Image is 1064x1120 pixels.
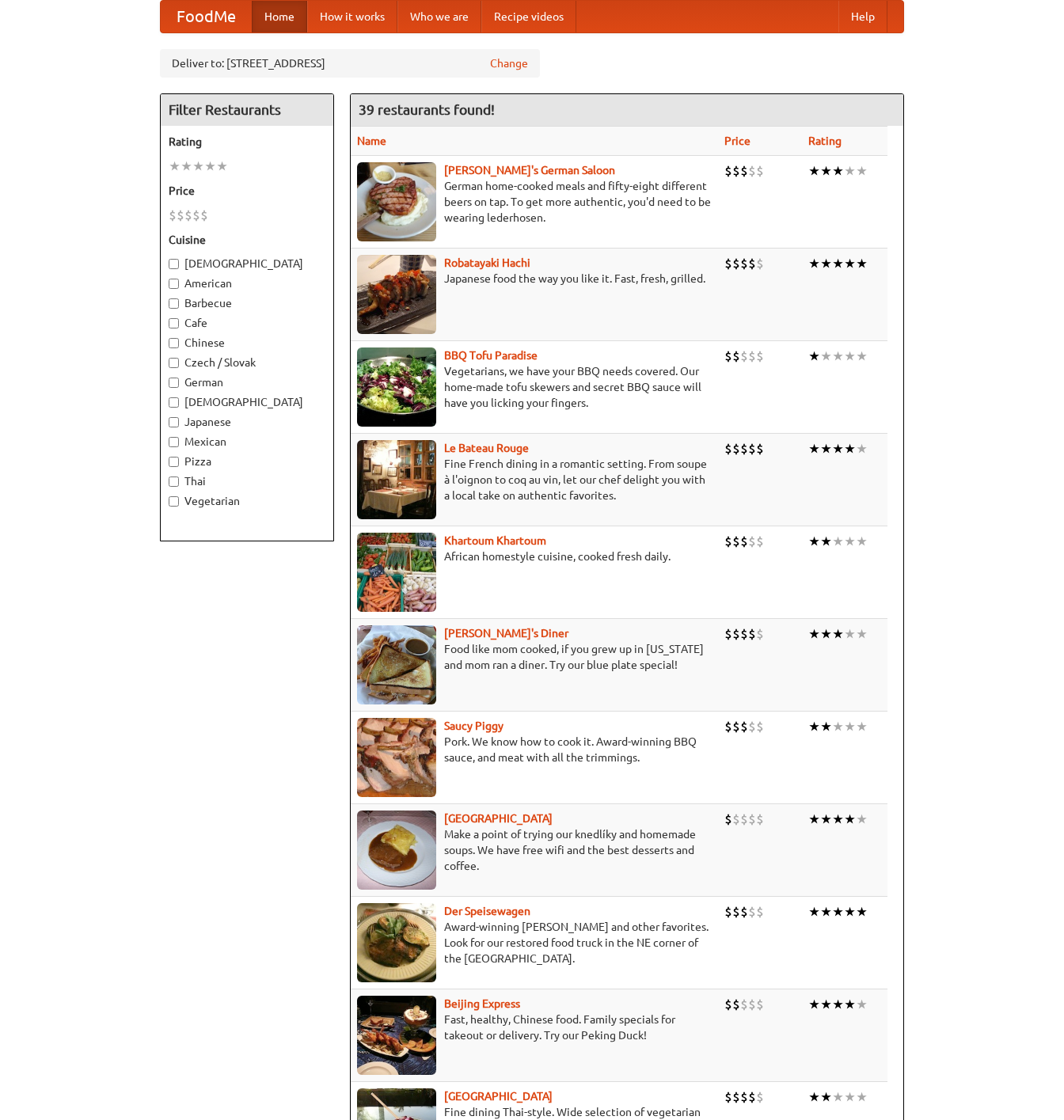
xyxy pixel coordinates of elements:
input: German [169,378,179,388]
li: ★ [832,718,844,735]
li: ★ [808,903,820,921]
li: $ [748,811,756,828]
li: $ [756,718,764,735]
li: ★ [832,255,844,272]
li: ★ [844,903,856,921]
a: Rating [808,135,842,147]
a: Khartoum Khartoum [444,534,546,547]
li: $ [740,440,748,457]
li: ★ [192,158,204,175]
li: $ [740,347,748,365]
li: ★ [832,811,844,828]
li: $ [748,162,756,180]
li: ★ [832,625,844,643]
li: $ [756,811,764,828]
li: ★ [844,718,856,735]
li: $ [732,533,740,550]
p: Vegetarians, we have your BBQ needs covered. Our home-made tofu skewers and secret BBQ sauce will... [357,363,712,411]
a: How it works [307,1,397,32]
li: $ [740,718,748,735]
input: American [169,279,179,289]
li: ★ [856,996,868,1013]
li: ★ [820,718,832,735]
li: ★ [169,158,180,175]
li: ★ [820,996,832,1013]
li: ★ [820,625,832,643]
img: beijing.jpg [357,996,436,1075]
li: $ [756,347,764,365]
li: $ [732,162,740,180]
li: $ [732,1088,740,1106]
li: $ [756,533,764,550]
img: tofuparadise.jpg [357,347,436,427]
p: African homestyle cuisine, cooked fresh daily. [357,549,712,564]
li: $ [724,996,732,1013]
img: czechpoint.jpg [357,811,436,890]
label: [DEMOGRAPHIC_DATA] [169,394,325,410]
b: BBQ Tofu Paradise [444,349,538,362]
li: $ [748,903,756,921]
a: FoodMe [161,1,252,32]
li: $ [756,625,764,643]
a: Help [838,1,887,32]
li: $ [169,207,177,224]
img: khartoum.jpg [357,533,436,612]
a: [GEOGRAPHIC_DATA] [444,812,553,825]
h5: Price [169,183,325,199]
li: $ [756,162,764,180]
li: ★ [856,440,868,457]
li: $ [740,625,748,643]
li: ★ [844,347,856,365]
p: Fine French dining in a romantic setting. From soupe à l'oignon to coq au vin, let our chef delig... [357,456,712,503]
label: Czech / Slovak [169,355,325,370]
p: Make a point of trying our knedlíky and homemade soups. We have free wifi and the best desserts a... [357,826,712,874]
a: Der Speisewagen [444,905,530,917]
label: Cafe [169,315,325,331]
li: $ [192,207,200,224]
li: $ [732,625,740,643]
li: ★ [832,162,844,180]
li: ★ [820,162,832,180]
b: [PERSON_NAME]'s German Saloon [444,164,615,177]
li: $ [724,811,732,828]
a: Saucy Piggy [444,719,503,732]
h4: Filter Restaurants [161,94,333,126]
li: ★ [856,811,868,828]
li: ★ [856,533,868,550]
a: Price [724,135,750,147]
li: ★ [820,533,832,550]
label: Japanese [169,414,325,430]
li: ★ [844,255,856,272]
li: ★ [808,440,820,457]
li: ★ [808,255,820,272]
img: sallys.jpg [357,625,436,704]
li: $ [724,440,732,457]
li: ★ [844,1088,856,1106]
li: $ [732,718,740,735]
li: ★ [844,811,856,828]
li: $ [724,347,732,365]
li: ★ [820,1088,832,1106]
label: Barbecue [169,295,325,311]
li: ★ [808,625,820,643]
li: $ [732,996,740,1013]
li: $ [756,996,764,1013]
li: $ [748,255,756,272]
li: $ [724,625,732,643]
input: [DEMOGRAPHIC_DATA] [169,397,179,408]
li: $ [740,533,748,550]
label: [DEMOGRAPHIC_DATA] [169,256,325,271]
li: ★ [856,903,868,921]
b: [PERSON_NAME]'s Diner [444,627,568,640]
li: ★ [820,255,832,272]
li: ★ [832,347,844,365]
li: $ [740,162,748,180]
label: Vegetarian [169,493,325,509]
li: $ [756,255,764,272]
li: $ [740,903,748,921]
li: ★ [808,811,820,828]
input: Chinese [169,338,179,348]
img: bateaurouge.jpg [357,440,436,519]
